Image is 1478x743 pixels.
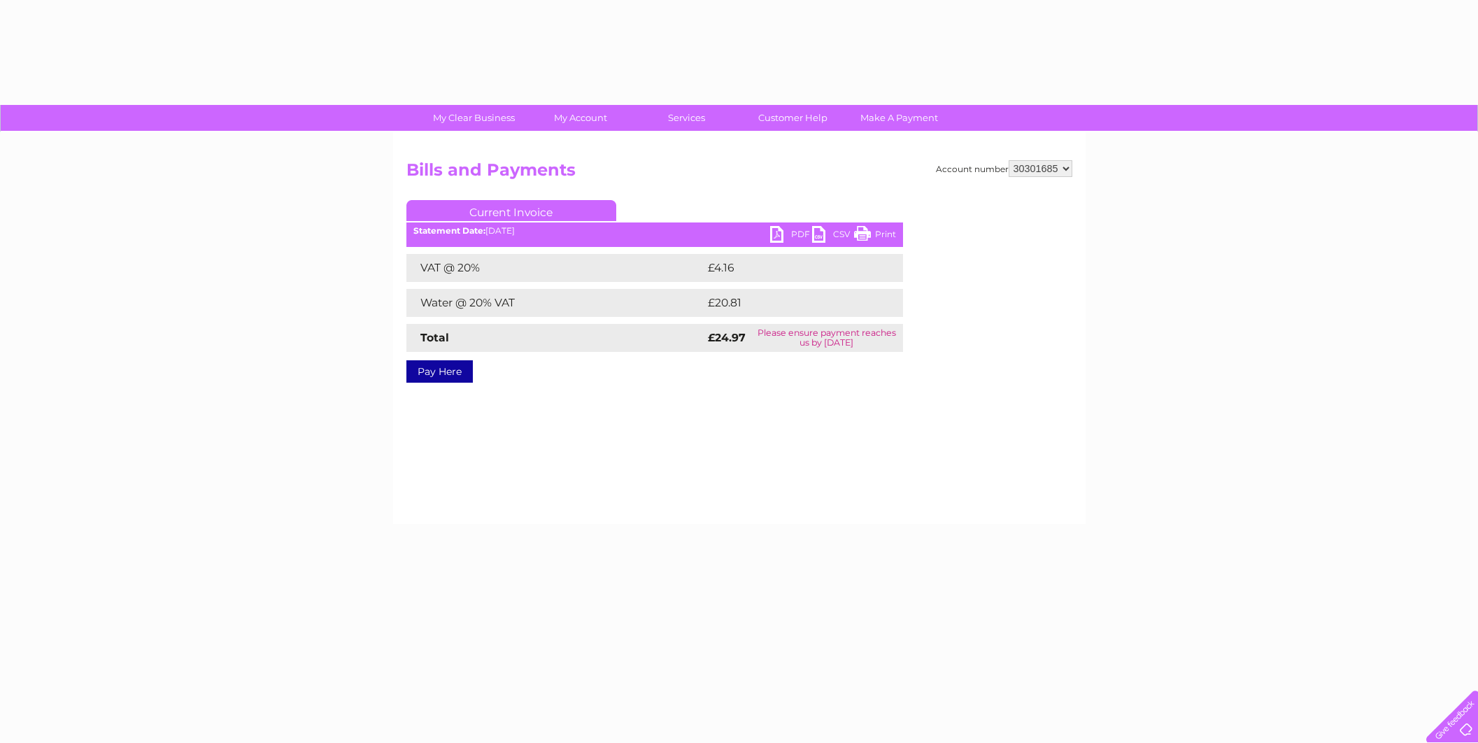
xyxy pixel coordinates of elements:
a: PDF [770,226,812,246]
a: CSV [812,226,854,246]
b: Statement Date: [413,225,485,236]
a: Print [854,226,896,246]
a: Pay Here [406,360,473,383]
a: Make A Payment [841,105,957,131]
div: Account number [936,160,1072,177]
td: Please ensure payment reaches us by [DATE] [751,324,902,352]
strong: Total [420,331,449,344]
strong: £24.97 [708,331,746,344]
td: VAT @ 20% [406,254,704,282]
td: £4.16 [704,254,869,282]
a: My Account [523,105,638,131]
a: My Clear Business [416,105,532,131]
h2: Bills and Payments [406,160,1072,187]
div: [DATE] [406,226,903,236]
a: Current Invoice [406,200,616,221]
a: Services [629,105,744,131]
td: £20.81 [704,289,874,317]
a: Customer Help [735,105,851,131]
td: Water @ 20% VAT [406,289,704,317]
